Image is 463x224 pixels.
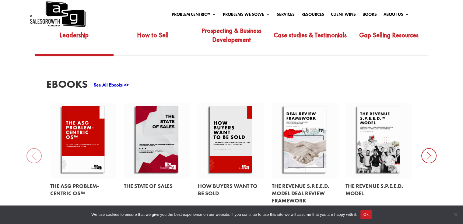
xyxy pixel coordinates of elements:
a: Case studies & Testimonials [271,25,350,54]
button: Ok [360,210,372,219]
a: Resources [301,12,324,19]
a: Leadership [35,25,114,54]
a: Problems We Solve [223,12,270,19]
a: How to Sell [114,25,192,54]
a: Client Wins [331,12,356,19]
a: See All Ebooks >> [94,82,129,88]
a: Services [277,12,295,19]
a: Problem Centric™ [172,12,216,19]
span: No [452,212,458,218]
h3: EBooks [46,79,88,93]
span: We use cookies to ensure that we give you the best experience on our website. If you continue to ... [91,212,357,218]
a: About Us [384,12,409,19]
a: Books [363,12,377,19]
a: Gap Selling Resources [349,25,428,54]
a: Prospecting & Business Developement [192,25,271,54]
